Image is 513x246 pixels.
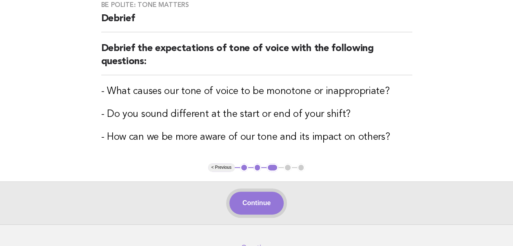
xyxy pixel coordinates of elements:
[240,163,248,172] button: 1
[208,163,235,172] button: < Previous
[101,108,412,121] h3: - Do you sound different at the start or end of your shift?
[253,163,262,172] button: 2
[101,85,412,98] h3: - What causes our tone of voice to be monotone or inappropriate?
[229,192,284,215] button: Continue
[101,1,412,9] h3: Be polite: Tone matters
[101,12,412,32] h2: Debrief
[101,42,412,75] h2: Debrief the expectations of tone of voice with the following questions:
[266,163,278,172] button: 3
[101,131,412,144] h3: - How can we be more aware of our tone and its impact on others?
